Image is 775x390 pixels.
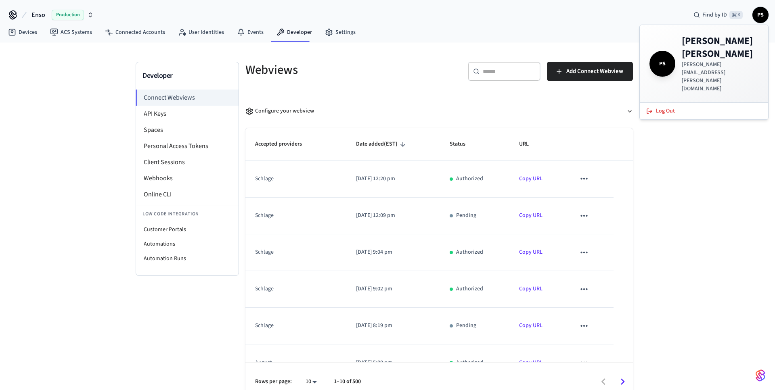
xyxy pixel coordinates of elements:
[752,7,769,23] button: PS
[356,321,431,330] p: [DATE] 8:19 pm
[136,90,239,106] li: Connect Webviews
[142,70,232,81] h3: Developer
[519,248,542,256] a: Copy URL
[31,10,45,20] span: Enso
[456,175,483,183] p: Authorized
[334,377,361,386] p: 1–10 of 500
[519,211,542,219] a: Copy URL
[255,138,312,150] span: Accepted providers
[356,285,431,293] p: [DATE] 9:02 pm
[245,62,434,78] h5: Webviews
[519,359,542,367] a: Copy URL
[682,60,758,93] p: [PERSON_NAME][EMAIL_ADDRESS][PERSON_NAME][DOMAIN_NAME]
[456,321,476,330] p: Pending
[729,11,743,19] span: ⌘ K
[519,175,542,183] a: Copy URL
[356,248,431,257] p: [DATE] 9:04 pm
[136,122,239,138] li: Spaces
[270,25,318,40] a: Developer
[255,248,328,257] div: schlage
[136,186,239,202] li: Online CLI
[519,321,542,330] a: Copy URL
[450,138,476,150] span: Status
[356,138,408,150] span: Date added(EST)
[702,11,727,19] span: Find by ID
[566,66,623,77] span: Add Connect Webview
[318,25,362,40] a: Settings
[519,285,542,293] a: Copy URL
[136,106,239,122] li: API Keys
[136,154,239,170] li: Client Sessions
[456,359,483,367] p: Authorized
[230,25,270,40] a: Events
[255,175,328,183] div: schlage
[136,222,239,237] li: Customer Portals
[52,10,84,20] span: Production
[44,25,98,40] a: ACS Systems
[136,138,239,154] li: Personal Access Tokens
[356,359,431,367] p: [DATE] 5:00 pm
[136,237,239,251] li: Automations
[98,25,172,40] a: Connected Accounts
[245,107,314,115] div: Configure your webview
[651,52,674,75] span: PS
[245,100,633,122] button: Configure your webview
[255,377,292,386] p: Rows per page:
[136,251,239,266] li: Automation Runs
[456,248,483,257] p: Authorized
[519,138,539,150] span: URL
[136,206,239,222] li: Low Code Integration
[172,25,230,40] a: User Identities
[756,369,765,382] img: SeamLogoGradient.69752ec5.svg
[753,8,768,22] span: PS
[641,104,767,118] button: Log Out
[456,285,483,293] p: Authorized
[302,376,321,388] div: 10
[682,35,758,60] h4: [PERSON_NAME] [PERSON_NAME]
[255,321,328,330] div: schlage
[136,170,239,186] li: Webhooks
[2,25,44,40] a: Devices
[356,211,431,220] p: [DATE] 12:09 pm
[687,8,749,22] div: Find by ID⌘ K
[255,211,328,220] div: schlage
[456,211,476,220] p: Pending
[547,62,633,81] button: Add Connect Webview
[255,285,328,293] div: schlage
[356,175,431,183] p: [DATE] 12:20 pm
[255,359,328,367] div: august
